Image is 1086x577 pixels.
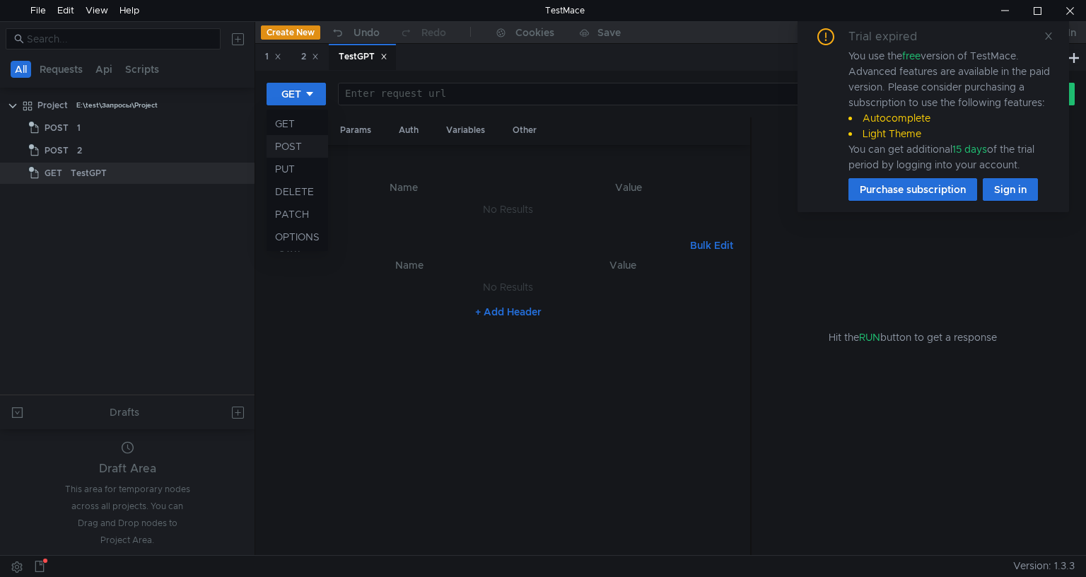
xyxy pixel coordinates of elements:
li: PATCH [267,203,328,226]
li: POST [267,135,328,158]
li: DELETE [267,180,328,203]
li: PUT [267,158,328,180]
li: OPTIONS [267,226,328,248]
li: GET [267,112,328,135]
